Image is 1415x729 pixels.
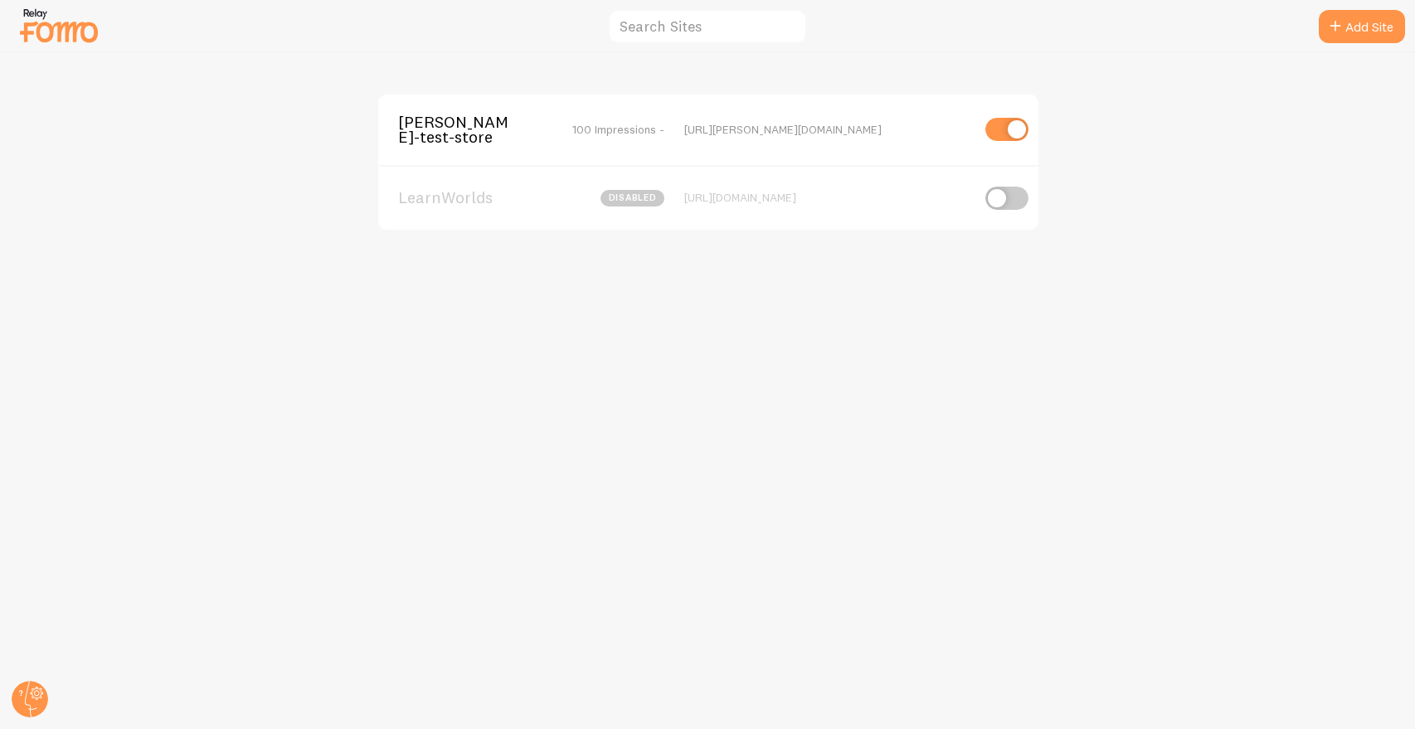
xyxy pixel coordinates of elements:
img: fomo-relay-logo-orange.svg [17,4,100,46]
span: LearnWorlds [398,190,532,205]
div: [URL][DOMAIN_NAME] [684,190,970,205]
span: 100 Impressions - [572,122,664,137]
div: [URL][PERSON_NAME][DOMAIN_NAME] [684,122,970,137]
span: [PERSON_NAME]-test-store [398,114,532,145]
span: disabled [601,190,664,207]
